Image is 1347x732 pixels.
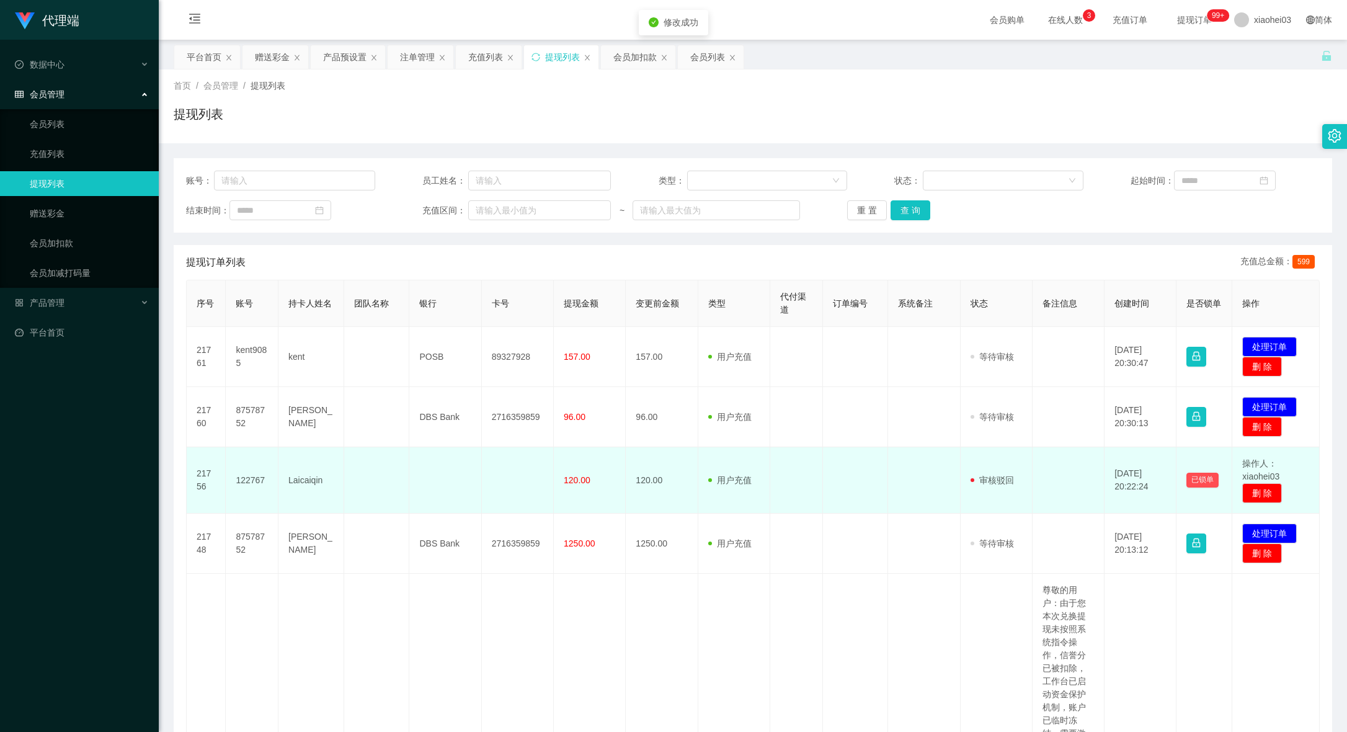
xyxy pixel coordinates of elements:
span: 操作人：xiaohei03 [1242,458,1279,481]
span: 审核驳回 [971,475,1014,485]
i: 图标: setting [1328,129,1341,143]
i: 图标: close [507,54,514,61]
div: 注单管理 [400,45,435,69]
td: 157.00 [626,327,698,387]
a: 赠送彩金 [30,201,149,226]
div: 提现列表 [545,45,580,69]
span: 产品管理 [15,298,64,308]
h1: 提现列表 [174,105,223,123]
span: 数据中心 [15,60,64,69]
div: 平台首页 [187,45,221,69]
span: 修改成功 [664,17,698,27]
button: 图标: lock [1186,533,1206,553]
span: 系统备注 [898,298,933,308]
img: logo.9652507e.png [15,12,35,30]
span: / [196,81,198,91]
button: 删 除 [1242,417,1282,437]
span: 提现订单 [1171,16,1218,24]
div: 产品预设置 [323,45,367,69]
h1: 代理端 [42,1,79,40]
i: 图标: down [1069,177,1076,185]
span: 用户充值 [708,475,752,485]
span: 提现金额 [564,298,598,308]
span: 银行 [419,298,437,308]
td: 2716359859 [482,387,554,447]
span: 账号： [186,174,214,187]
span: 员工姓名： [422,174,468,187]
i: 图标: unlock [1321,50,1332,61]
i: 图标: table [15,90,24,99]
input: 请输入最大值为 [633,200,800,220]
span: ~ [611,204,633,217]
span: 状态： [894,174,923,187]
span: 用户充值 [708,352,752,362]
i: 图标: close [660,54,668,61]
span: 类型： [659,174,687,187]
td: 21748 [187,514,226,574]
td: [DATE] 20:22:24 [1105,447,1176,514]
button: 已锁单 [1186,473,1219,488]
td: [PERSON_NAME] [278,514,344,574]
span: 1250.00 [564,538,595,548]
input: 请输入 [214,171,375,190]
i: 图标: sync [531,53,540,61]
td: [DATE] 20:13:12 [1105,514,1176,574]
span: 提现列表 [251,81,285,91]
i: 图标: calendar [315,206,324,215]
td: [DATE] 20:30:13 [1105,387,1176,447]
button: 处理订单 [1242,397,1297,417]
td: 120.00 [626,447,698,514]
a: 会员加扣款 [30,231,149,256]
td: 96.00 [626,387,698,447]
i: 图标: close [438,54,446,61]
span: 会员管理 [15,89,64,99]
span: 结束时间： [186,204,229,217]
button: 重 置 [847,200,887,220]
span: 提现订单列表 [186,255,246,270]
a: 会员列表 [30,112,149,136]
td: kent [278,327,344,387]
span: 等待审核 [971,352,1014,362]
span: 团队名称 [354,298,389,308]
i: icon: check-circle [649,17,659,27]
input: 请输入最小值为 [468,200,611,220]
span: 类型 [708,298,726,308]
i: 图标: close [293,54,301,61]
button: 图标: lock [1186,347,1206,367]
td: kent9085 [226,327,278,387]
span: 是否锁单 [1186,298,1221,308]
i: 图标: close [729,54,736,61]
span: 157.00 [564,352,590,362]
span: 备注信息 [1042,298,1077,308]
span: 在线人数 [1042,16,1089,24]
button: 图标: lock [1186,407,1206,427]
span: 充值订单 [1106,16,1154,24]
i: 图标: close [584,54,591,61]
a: 代理端 [15,15,79,25]
span: 等待审核 [971,538,1014,548]
i: 图标: down [832,177,840,185]
a: 提现列表 [30,171,149,196]
i: 图标: check-circle-o [15,60,24,69]
td: Laicaiqin [278,447,344,514]
i: 图标: global [1306,16,1315,24]
i: 图标: appstore-o [15,298,24,307]
button: 处理订单 [1242,524,1297,543]
button: 查 询 [891,200,930,220]
span: 变更前金额 [636,298,679,308]
div: 赠送彩金 [255,45,290,69]
span: 用户充值 [708,538,752,548]
span: 操作 [1242,298,1260,308]
span: / [243,81,246,91]
td: 21756 [187,447,226,514]
div: 会员加扣款 [613,45,657,69]
a: 会员加减打码量 [30,261,149,285]
span: 序号 [197,298,214,308]
span: 等待审核 [971,412,1014,422]
sup: 3 [1083,9,1095,22]
sup: 1144 [1207,9,1229,22]
span: 账号 [236,298,253,308]
td: 21761 [187,327,226,387]
div: 充值列表 [468,45,503,69]
i: 图标: menu-fold [174,1,216,40]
